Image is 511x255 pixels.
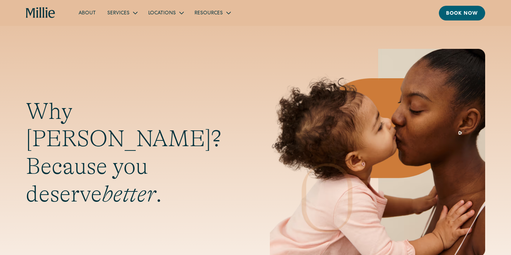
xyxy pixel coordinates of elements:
[73,7,102,19] a: About
[439,6,485,20] a: Book now
[102,181,156,207] em: better
[148,10,176,17] div: Locations
[142,7,189,19] div: Locations
[26,7,56,19] a: home
[189,7,236,19] div: Resources
[194,10,223,17] div: Resources
[26,98,241,208] h1: Why [PERSON_NAME]? Because you deserve .
[446,10,478,18] div: Book now
[107,10,130,17] div: Services
[102,7,142,19] div: Services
